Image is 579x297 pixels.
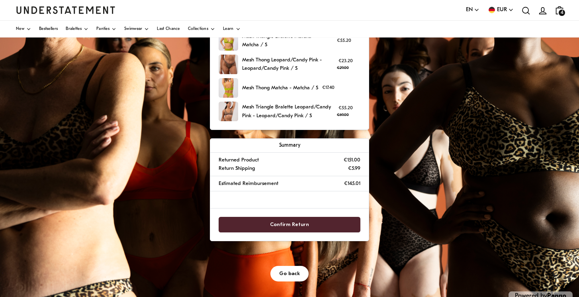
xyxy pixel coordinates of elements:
[157,21,180,37] a: Last Chance
[344,179,360,188] p: €145.01
[219,179,278,188] p: Estimated Reimbursement
[242,32,333,49] p: Mesh Triangle Bralette Matcha - Matcha / S
[223,27,234,31] span: Learn
[16,21,31,37] a: New
[188,27,208,31] span: Collections
[219,102,238,121] img: 438_516df1c0-c2e7-4341-9396-d16bf163ddec.jpg
[487,6,514,14] button: EUR
[322,84,334,92] p: €17.40
[270,217,309,232] span: Confirm Return
[344,156,360,164] p: €151.00
[39,21,58,37] a: Bestsellers
[96,21,116,37] a: Panties
[337,37,351,45] p: €55.20
[219,217,360,232] button: Confirm Return
[337,66,349,70] strike: €29.00
[279,266,300,281] span: Go back
[219,156,259,164] p: Returned Product
[219,55,238,74] img: LEOM-STR-004-492.jpg
[551,2,568,18] a: 4
[219,141,360,149] p: Summary
[242,56,333,73] p: Mesh Thong Leopard/Candy Pink - Leopard/Candy Pink / S
[157,27,180,31] span: Last Chance
[242,103,333,120] p: Mesh Triangle Bralette Leopard/Candy Pink - Leopard/Candy Pink / S
[66,27,82,31] span: Bralettes
[242,84,318,92] p: Mesh Thong Matcha - Matcha / S
[219,31,238,51] img: MTME-BRA-004-2_14faef99-7b4a-4ea2-883e-8e07a284954e.jpg
[188,21,215,37] a: Collections
[124,21,149,37] a: Swimwear
[348,164,360,173] p: €5.99
[466,6,473,14] span: EN
[16,27,24,31] span: New
[223,21,241,37] a: Learn
[559,10,565,16] span: 4
[497,6,507,14] span: EUR
[219,78,238,98] img: MTME-STR-004-5.jpg
[337,104,354,118] p: €55.20
[337,57,354,71] p: €23.20
[39,27,58,31] span: Bestsellers
[466,6,479,14] button: EN
[219,164,255,173] p: Return Shipping
[16,6,115,14] a: Understatement Homepage
[337,113,349,117] strike: €69.00
[124,27,142,31] span: Swimwear
[66,21,88,37] a: Bralettes
[270,266,309,281] button: Go back
[96,27,110,31] span: Panties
